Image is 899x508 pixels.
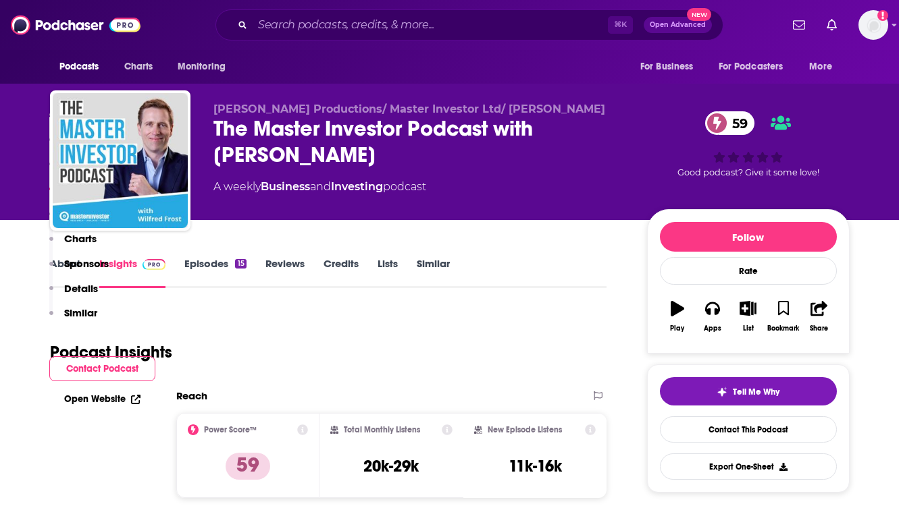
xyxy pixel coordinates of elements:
[660,416,837,443] a: Contact This Podcast
[64,306,97,319] p: Similar
[660,377,837,405] button: tell me why sparkleTell Me Why
[53,93,188,228] img: The Master Investor Podcast with Wilfred Frost
[719,111,754,135] span: 59
[235,259,246,269] div: 15
[660,453,837,480] button: Export One-Sheet
[509,456,562,476] h3: 11k-16k
[766,292,801,341] button: Bookmark
[64,282,98,295] p: Details
[324,257,359,288] a: Credits
[705,111,754,135] a: 59
[50,54,117,80] button: open menu
[204,425,257,434] h2: Power Score™
[858,10,888,40] span: Logged in as HughE
[858,10,888,40] button: Show profile menu
[858,10,888,40] img: User Profile
[631,54,711,80] button: open menu
[124,57,153,76] span: Charts
[743,324,754,333] div: List
[704,324,721,333] div: Apps
[821,13,842,36] a: Show notifications dropdown
[178,57,226,76] span: Monitoring
[733,387,779,397] span: Tell Me Why
[253,14,608,36] input: Search podcasts, credits, & more...
[331,180,383,193] a: Investing
[213,103,605,115] span: [PERSON_NAME] Productions/ Master Investor Ltd/ [PERSON_NAME]
[59,57,99,76] span: Podcasts
[49,306,97,331] button: Similar
[877,10,888,21] svg: Add a profile image
[261,180,310,193] a: Business
[265,257,305,288] a: Reviews
[687,8,711,21] span: New
[801,292,836,341] button: Share
[176,389,207,402] h2: Reach
[608,16,633,34] span: ⌘ K
[660,222,837,252] button: Follow
[115,54,161,80] a: Charts
[640,57,694,76] span: For Business
[310,180,331,193] span: and
[344,425,420,434] h2: Total Monthly Listens
[660,292,695,341] button: Play
[767,324,799,333] div: Bookmark
[417,257,450,288] a: Similar
[719,57,784,76] span: For Podcasters
[49,356,155,381] button: Contact Podcast
[853,462,885,495] iframe: Intercom live chat
[64,393,140,405] a: Open Website
[788,13,811,36] a: Show notifications dropdown
[810,324,828,333] div: Share
[226,453,270,480] p: 59
[215,9,723,40] div: Search podcasts, credits, & more...
[710,54,803,80] button: open menu
[650,22,706,28] span: Open Advanced
[168,54,243,80] button: open menu
[677,167,819,177] span: Good podcast? Give it some love!
[213,179,426,195] div: A weekly podcast
[49,257,109,282] button: Sponsors
[184,257,246,288] a: Episodes15
[647,103,850,186] div: 59Good podcast? Give it some love!
[670,324,684,333] div: Play
[717,387,727,397] img: tell me why sparkle
[49,282,98,307] button: Details
[644,17,712,33] button: Open AdvancedNew
[488,425,562,434] h2: New Episode Listens
[809,57,832,76] span: More
[363,456,419,476] h3: 20k-29k
[660,257,837,285] div: Rate
[11,12,140,38] img: Podchaser - Follow, Share and Rate Podcasts
[378,257,398,288] a: Lists
[730,292,765,341] button: List
[695,292,730,341] button: Apps
[800,54,849,80] button: open menu
[64,257,109,270] p: Sponsors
